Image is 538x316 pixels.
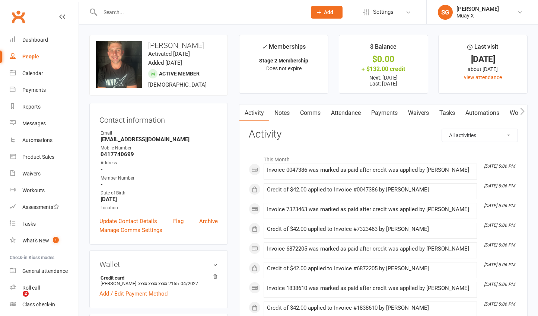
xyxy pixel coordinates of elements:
[99,226,162,235] a: Manage Comms Settings
[99,217,157,226] a: Update Contact Details
[98,7,301,17] input: Search...
[22,187,45,193] div: Workouts
[10,149,79,165] a: Product Sales
[101,136,218,143] strong: [EMAIL_ADDRESS][DOMAIN_NAME]
[239,104,269,122] a: Activity
[7,291,25,309] iframe: Intercom live chat
[370,42,397,55] div: $ Balance
[445,55,521,63] div: [DATE]
[99,260,218,268] h3: Wallet
[10,99,79,115] a: Reports
[346,65,421,73] div: + $132.00 credit
[99,289,168,298] a: Add / Edit Payment Method
[456,12,499,19] div: Muay X
[10,165,79,182] a: Waivers
[22,204,59,210] div: Assessments
[267,187,474,193] div: Credit of $42.00 applied to Invoice #0047386 by [PERSON_NAME]
[99,274,218,287] li: [PERSON_NAME]
[101,190,218,197] div: Date of Birth
[22,302,55,307] div: Class check-in
[22,268,68,274] div: General attendance
[10,132,79,149] a: Automations
[101,181,218,188] strong: -
[138,281,179,286] span: xxxx xxxx xxxx 2155
[101,130,218,137] div: Email
[484,223,515,228] i: [DATE] 5:06 PM
[23,291,29,297] span: 2
[53,237,59,243] span: 1
[484,262,515,267] i: [DATE] 5:06 PM
[159,71,200,77] span: Active member
[249,129,518,140] h3: Activity
[267,265,474,272] div: Credit of $42.00 applied to Invoice #6872205 by [PERSON_NAME]
[10,115,79,132] a: Messages
[456,6,499,12] div: [PERSON_NAME]
[101,166,218,173] strong: -
[101,275,214,281] strong: Credit card
[262,43,267,51] i: ✓
[148,81,207,88] span: [DEMOGRAPHIC_DATA]
[173,217,184,226] a: Flag
[10,48,79,65] a: People
[101,159,218,167] div: Address
[101,151,218,158] strong: 0417740699
[249,152,518,164] li: This Month
[10,82,79,99] a: Payments
[262,42,306,56] div: Memberships
[10,199,79,216] a: Assessments
[96,41,222,49] h3: [PERSON_NAME]
[324,9,333,15] span: Add
[484,302,515,307] i: [DATE] 5:06 PM
[267,285,474,291] div: Invoice 1838610 was marked as paid after credit was applied by [PERSON_NAME]
[10,32,79,48] a: Dashboard
[22,154,54,160] div: Product Sales
[101,175,218,182] div: Member Number
[259,58,308,64] strong: Stage 2 Membership
[22,171,41,177] div: Waivers
[22,285,40,291] div: Roll call
[373,4,394,20] span: Settings
[199,217,218,226] a: Archive
[267,226,474,232] div: Credit of $42.00 applied to Invoice #7323463 by [PERSON_NAME]
[99,113,218,124] h3: Contact information
[10,216,79,232] a: Tasks
[22,238,49,244] div: What's New
[484,242,515,248] i: [DATE] 5:06 PM
[311,6,343,19] button: Add
[403,104,434,122] a: Waivers
[22,221,36,227] div: Tasks
[267,246,474,252] div: Invoice 6872205 was marked as paid after credit was applied by [PERSON_NAME]
[101,196,218,203] strong: [DATE]
[22,70,43,76] div: Calendar
[10,263,79,280] a: General attendance kiosk mode
[484,282,515,287] i: [DATE] 5:06 PM
[295,104,326,122] a: Comms
[438,5,453,20] div: SG
[10,280,79,296] a: Roll call
[484,164,515,169] i: [DATE] 5:06 PM
[266,65,302,71] span: Does not expire
[267,167,474,173] div: Invoice 0047386 was marked as paid after credit was applied by [PERSON_NAME]
[22,104,41,110] div: Reports
[10,232,79,249] a: What's New1
[467,42,498,55] div: Last visit
[464,74,502,80] a: view attendance
[460,104,504,122] a: Automations
[148,51,190,57] time: Activated [DATE]
[10,296,79,313] a: Class kiosk mode
[10,182,79,199] a: Workouts
[101,204,218,212] div: Location
[22,37,48,43] div: Dashboard
[267,206,474,213] div: Invoice 7323463 was marked as paid after credit was applied by [PERSON_NAME]
[484,183,515,188] i: [DATE] 5:06 PM
[346,55,421,63] div: $0.00
[267,305,474,311] div: Credit of $42.00 applied to Invoice #1838610 by [PERSON_NAME]
[181,281,198,286] span: 04/2027
[9,7,28,26] a: Clubworx
[96,41,142,88] img: image1700119637.png
[484,203,515,208] i: [DATE] 5:06 PM
[148,59,182,66] time: Added [DATE]
[22,87,46,93] div: Payments
[10,65,79,82] a: Calendar
[445,65,521,73] div: about [DATE]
